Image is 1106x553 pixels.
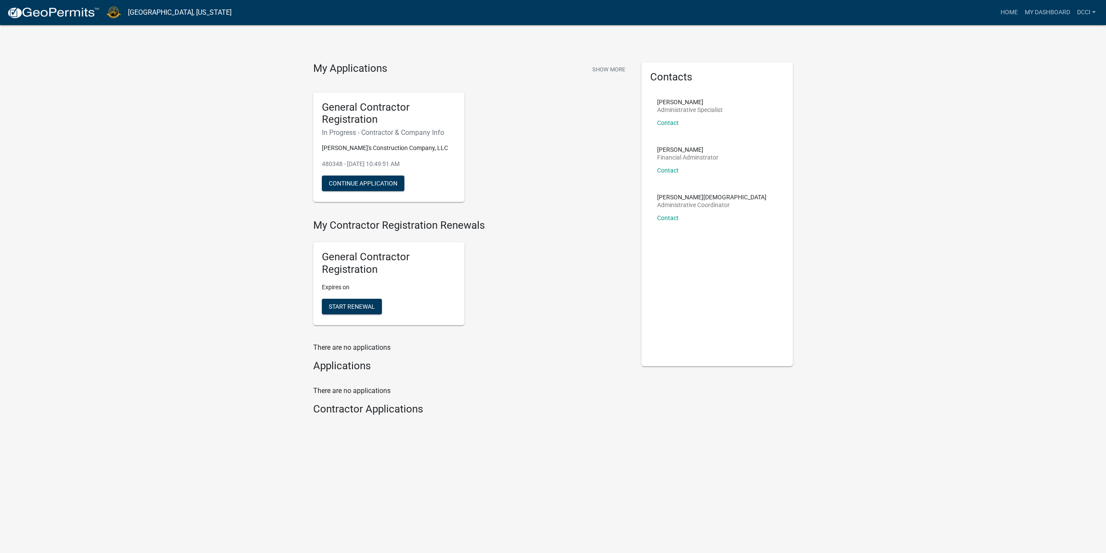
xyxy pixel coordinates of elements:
[657,202,766,208] p: Administrative Coordinator
[657,194,766,200] p: [PERSON_NAME][DEMOGRAPHIC_DATA]
[657,147,718,153] p: [PERSON_NAME]
[329,303,375,310] span: Start Renewal
[657,167,679,174] a: Contact
[997,4,1021,21] a: Home
[313,219,629,332] wm-registration-list-section: My Contractor Registration Renewals
[128,5,232,20] a: [GEOGRAPHIC_DATA], [US_STATE]
[650,71,784,83] h5: Contacts
[657,154,718,160] p: Financial Adminstrator
[313,360,629,372] h4: Applications
[657,99,723,105] p: [PERSON_NAME]
[322,128,456,137] h6: In Progress - Contractor & Company Info
[313,360,629,376] wm-workflow-list-section: Applications
[322,176,404,191] button: Continue Application
[1021,4,1074,21] a: My Dashboard
[322,144,456,153] p: [PERSON_NAME]'s Construction Company, LLC
[313,219,629,232] h4: My Contractor Registration Renewals
[1074,4,1099,21] a: DCCI
[313,62,387,75] h4: My Applications
[313,386,629,396] p: There are no applications
[313,342,629,353] p: There are no applications
[106,6,121,18] img: La Porte County, Indiana
[322,101,456,126] h5: General Contractor Registration
[322,251,456,276] h5: General Contractor Registration
[322,299,382,314] button: Start Renewal
[589,62,629,77] button: Show More
[657,119,679,126] a: Contact
[657,214,679,221] a: Contact
[322,283,456,292] p: Expires on
[313,403,629,416] h4: Contractor Applications
[657,107,723,113] p: Administrative Specialist
[322,160,456,169] p: 480348 - [DATE] 10:49:51 AM
[313,403,629,419] wm-workflow-list-section: Contractor Applications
